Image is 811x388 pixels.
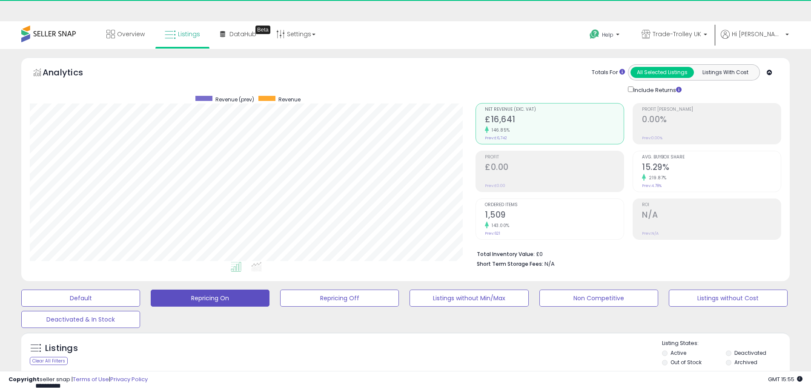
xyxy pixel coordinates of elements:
button: Listings without Cost [669,290,788,307]
span: Revenue (prev) [215,96,254,103]
small: 143.00% [489,222,510,229]
span: Hi [PERSON_NAME] [732,30,783,38]
span: 2025-09-12 15:55 GMT [768,375,802,383]
small: 146.85% [489,127,510,133]
p: Listing States: [662,339,790,348]
small: Prev: £6,742 [485,135,507,141]
div: Include Returns [622,85,692,95]
button: Listings without Min/Max [410,290,528,307]
h2: £16,641 [485,115,624,126]
div: Tooltip anchor [255,26,270,34]
button: All Selected Listings [630,67,694,78]
label: Archived [734,359,757,366]
label: Active [671,349,686,356]
a: Help [583,23,628,49]
button: Repricing On [151,290,269,307]
small: Prev: £0.00 [485,183,505,188]
button: Listings With Cost [694,67,757,78]
h5: Analytics [43,66,100,80]
a: Settings [270,21,322,47]
h2: N/A [642,210,781,221]
small: Prev: 4.78% [642,183,662,188]
span: Revenue [278,96,301,103]
a: Hi [PERSON_NAME] [721,30,789,49]
h2: 0.00% [642,115,781,126]
div: Totals For [592,69,625,77]
strong: Copyright [9,375,40,383]
div: Clear All Filters [30,357,68,365]
button: Deactivated & In Stock [21,311,140,328]
i: Get Help [589,29,600,40]
span: Profit [PERSON_NAME] [642,107,781,112]
span: Net Revenue (Exc. VAT) [485,107,624,112]
a: DataHub [214,21,263,47]
span: Ordered Items [485,203,624,207]
a: Trade-Trolley UK [635,21,714,49]
small: Prev: 621 [485,231,500,236]
a: Privacy Policy [110,375,148,383]
small: Prev: 0.00% [642,135,662,141]
small: Prev: N/A [642,231,659,236]
h2: £0.00 [485,162,624,174]
h2: 15.29% [642,162,781,174]
a: Terms of Use [73,375,109,383]
b: Short Term Storage Fees: [477,260,543,267]
small: 219.87% [646,175,667,181]
button: Repricing Off [280,290,399,307]
b: Total Inventory Value: [477,250,535,258]
span: Trade-Trolley UK [653,30,701,38]
span: Profit [485,155,624,160]
span: Overview [117,30,145,38]
li: £0 [477,248,775,259]
label: Out of Stock [671,359,702,366]
span: Help [602,31,613,38]
h2: 1,509 [485,210,624,221]
a: Listings [158,21,206,47]
span: Avg. Buybox Share [642,155,781,160]
span: ROI [642,203,781,207]
button: Non Competitive [539,290,658,307]
span: Listings [178,30,200,38]
span: N/A [544,260,555,268]
h5: Listings [45,342,78,354]
span: DataHub [229,30,256,38]
div: seller snap | | [9,376,148,384]
label: Deactivated [734,349,766,356]
button: Default [21,290,140,307]
a: Overview [100,21,151,47]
